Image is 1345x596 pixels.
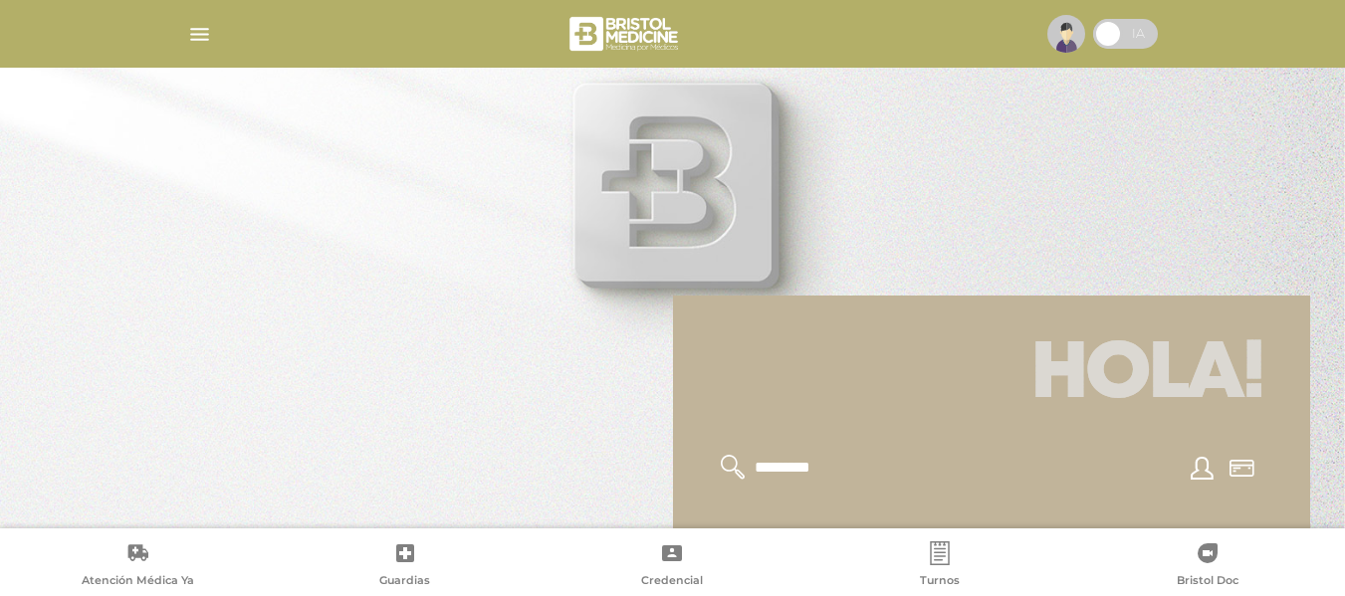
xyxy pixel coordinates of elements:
[1073,541,1341,592] a: Bristol Doc
[379,573,430,591] span: Guardias
[566,10,685,58] img: bristol-medicine-blanco.png
[641,573,703,591] span: Credencial
[1177,573,1238,591] span: Bristol Doc
[4,541,272,592] a: Atención Médica Ya
[697,319,1286,431] h1: Hola!
[82,573,194,591] span: Atención Médica Ya
[539,541,806,592] a: Credencial
[1047,15,1085,53] img: profile-placeholder.svg
[920,573,960,591] span: Turnos
[806,541,1074,592] a: Turnos
[187,22,212,47] img: Cober_menu-lines-white.svg
[272,541,540,592] a: Guardias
